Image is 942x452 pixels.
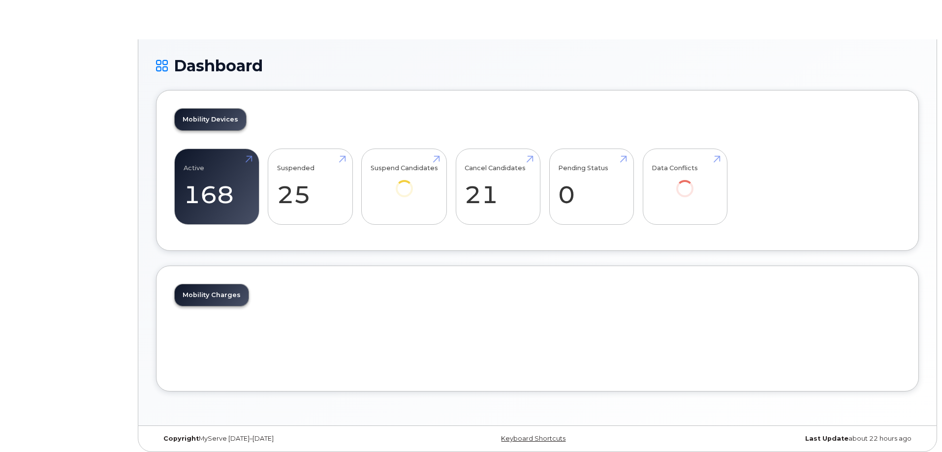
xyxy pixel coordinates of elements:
a: Suspend Candidates [371,154,438,211]
a: Mobility Devices [175,109,246,130]
strong: Last Update [805,435,848,442]
a: Suspended 25 [277,154,344,219]
a: Data Conflicts [652,154,718,211]
div: about 22 hours ago [664,435,919,443]
a: Keyboard Shortcuts [501,435,565,442]
a: Cancel Candidates 21 [465,154,531,219]
a: Pending Status 0 [558,154,625,219]
a: Active 168 [184,154,250,219]
a: Mobility Charges [175,284,249,306]
div: MyServe [DATE]–[DATE] [156,435,410,443]
strong: Copyright [163,435,199,442]
h1: Dashboard [156,57,919,74]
